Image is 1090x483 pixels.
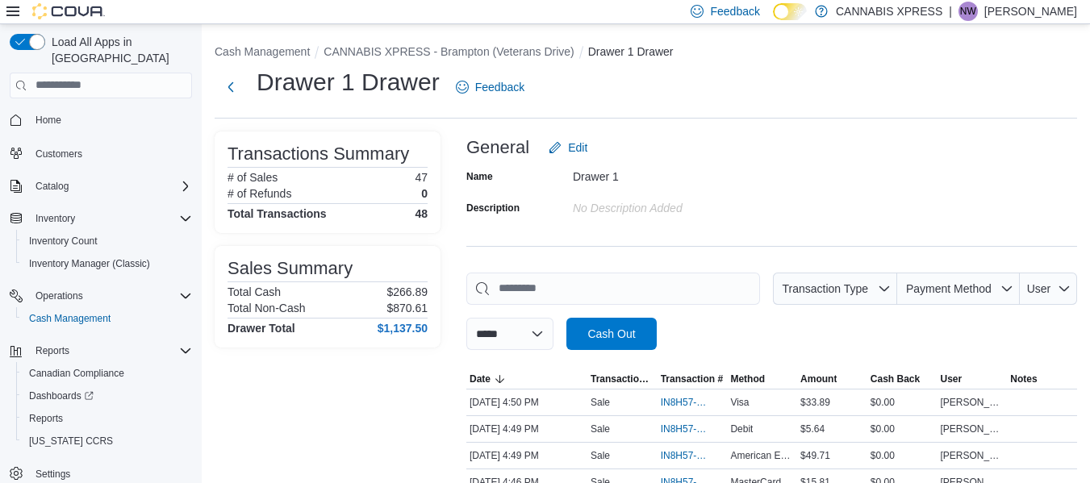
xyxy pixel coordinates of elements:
[23,254,192,273] span: Inventory Manager (Classic)
[658,369,728,389] button: Transaction #
[773,273,897,305] button: Transaction Type
[566,318,657,350] button: Cash Out
[16,430,198,452] button: [US_STATE] CCRS
[867,369,938,389] button: Cash Back
[730,449,794,462] span: American Express
[23,386,192,406] span: Dashboards
[23,364,192,383] span: Canadian Compliance
[3,285,198,307] button: Operations
[3,108,198,131] button: Home
[228,285,281,298] h6: Total Cash
[949,2,952,21] p: |
[661,449,708,462] span: IN8H57-725839
[29,341,192,360] span: Reports
[29,110,68,130] a: Home
[3,339,198,362] button: Reports
[591,373,654,385] span: Transaction Type
[661,373,723,385] span: Transaction #
[475,79,524,95] span: Feedback
[23,309,117,328] a: Cash Management
[3,175,198,198] button: Catalog
[568,139,587,156] span: Edit
[449,71,531,103] a: Feedback
[730,423,753,435] span: Debit
[29,209,81,228] button: Inventory
[16,252,198,275] button: Inventory Manager (Classic)
[466,202,520,214] label: Description
[867,393,938,412] div: $0.00
[215,71,247,103] button: Next
[421,187,428,200] p: 0
[23,431,119,451] a: [US_STATE] CCRS
[773,3,807,20] input: Dark Mode
[23,409,192,428] span: Reports
[386,285,428,298] p: $266.89
[228,259,353,278] h3: Sales Summary
[215,45,310,58] button: Cash Management
[45,34,192,66] span: Load All Apps in [GEOGRAPHIC_DATA]
[29,367,124,380] span: Canadian Compliance
[836,2,942,21] p: CANNABIS XPRESS
[228,144,409,164] h3: Transactions Summary
[29,257,150,270] span: Inventory Manager (Classic)
[228,171,278,184] h6: # of Sales
[773,20,774,21] span: Dark Mode
[661,446,725,465] button: IN8H57-725839
[542,131,594,164] button: Edit
[941,449,1004,462] span: [PERSON_NAME]
[16,407,198,430] button: Reports
[215,44,1077,63] nav: An example of EuiBreadcrumbs
[466,138,529,157] h3: General
[23,309,192,328] span: Cash Management
[800,373,837,385] span: Amount
[23,254,157,273] a: Inventory Manager (Classic)
[35,468,70,481] span: Settings
[938,369,1008,389] button: User
[16,307,198,330] button: Cash Management
[661,419,725,439] button: IN8H57-725842
[16,230,198,252] button: Inventory Count
[466,419,587,439] div: [DATE] 4:49 PM
[35,344,69,357] span: Reports
[800,449,830,462] span: $49.71
[228,302,306,314] h6: Total Non-Cash
[29,209,192,228] span: Inventory
[324,45,574,58] button: CANNABIS XPRESS - Brampton (Veterans Drive)
[591,449,610,462] p: Sale
[960,2,976,21] span: NW
[29,144,89,164] a: Customers
[23,431,192,451] span: Washington CCRS
[35,114,61,127] span: Home
[906,282,992,295] span: Payment Method
[29,389,94,402] span: Dashboards
[415,207,428,220] h4: 48
[23,409,69,428] a: Reports
[730,373,765,385] span: Method
[941,423,1004,435] span: [PERSON_NAME]
[35,180,69,193] span: Catalog
[29,286,192,306] span: Operations
[1007,369,1077,389] button: Notes
[782,282,868,295] span: Transaction Type
[29,143,192,163] span: Customers
[710,3,759,19] span: Feedback
[23,231,104,251] a: Inventory Count
[3,141,198,164] button: Customers
[3,207,198,230] button: Inventory
[727,369,797,389] button: Method
[386,302,428,314] p: $870.61
[587,326,635,342] span: Cash Out
[35,212,75,225] span: Inventory
[16,385,198,407] a: Dashboards
[800,396,830,409] span: $33.89
[29,312,111,325] span: Cash Management
[466,446,587,465] div: [DATE] 4:49 PM
[23,364,131,383] a: Canadian Compliance
[29,177,192,196] span: Catalog
[29,110,192,130] span: Home
[466,273,760,305] input: This is a search bar. As you type, the results lower in the page will automatically filter.
[867,446,938,465] div: $0.00
[1020,273,1077,305] button: User
[228,187,291,200] h6: # of Refunds
[591,396,610,409] p: Sale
